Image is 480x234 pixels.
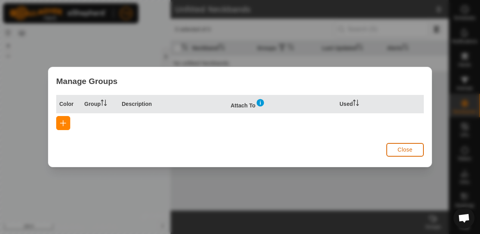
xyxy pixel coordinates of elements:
[81,95,119,113] th: Group
[119,95,228,113] th: Description
[48,67,432,95] div: Manage Groups
[386,143,424,157] button: Close
[228,95,336,113] th: Attach To
[56,95,81,113] th: Color
[336,95,374,113] th: Used
[256,98,265,107] img: information
[453,207,475,229] div: Open chat
[398,146,412,153] span: Close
